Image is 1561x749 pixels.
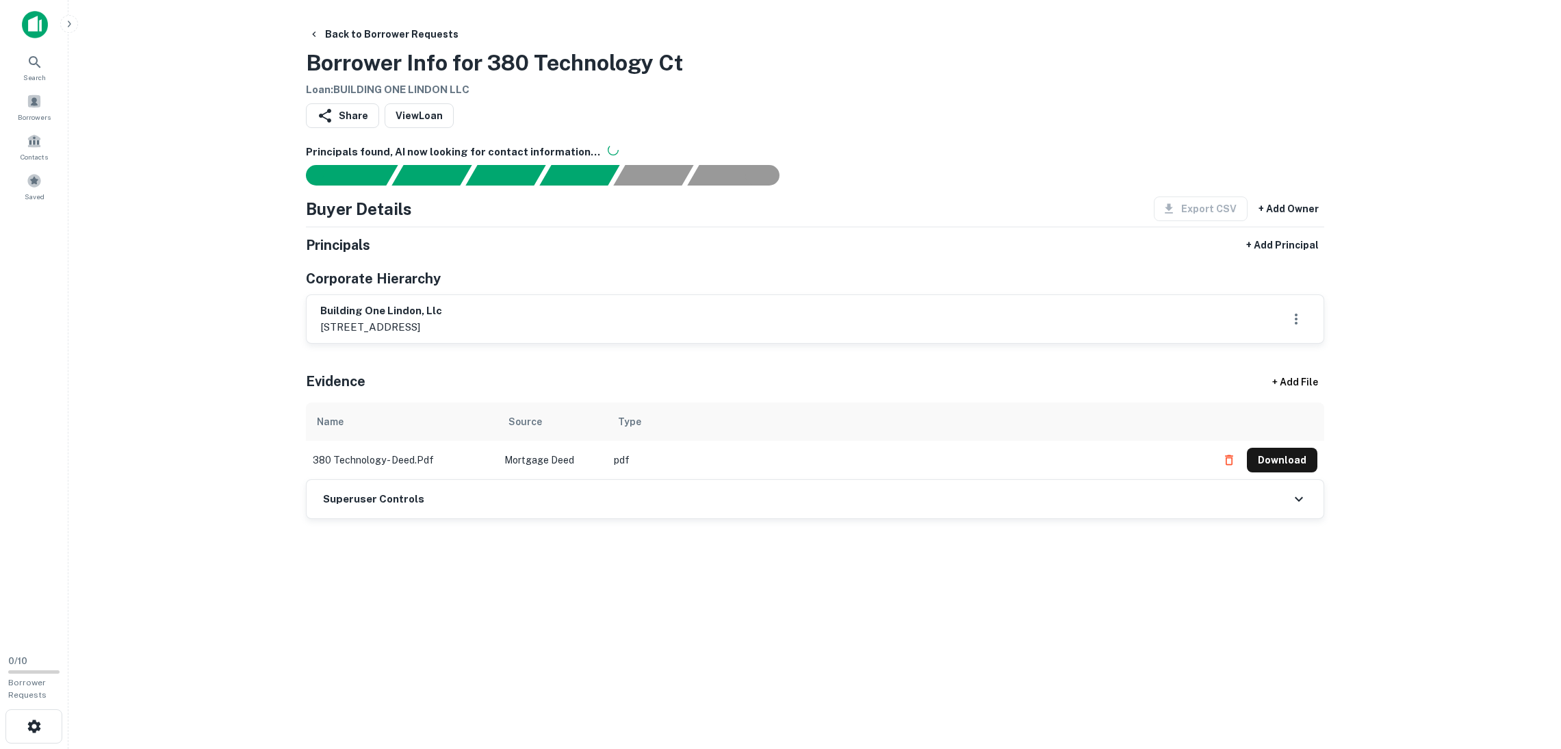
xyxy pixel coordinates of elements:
[306,403,498,441] th: Name
[4,49,64,86] a: Search
[1241,233,1324,257] button: + Add Principal
[4,88,64,125] a: Borrowers
[688,165,796,186] div: AI fulfillment process complete.
[4,128,64,165] a: Contacts
[618,414,641,430] div: Type
[1253,196,1324,221] button: + Add Owner
[306,371,365,392] h5: Evidence
[8,656,27,666] span: 0 / 10
[289,165,392,186] div: Sending borrower request to AI...
[1217,449,1241,471] button: Delete file
[18,112,51,123] span: Borrowers
[303,22,464,47] button: Back to Borrower Requests
[539,165,619,186] div: Principals found, AI now looking for contact information...
[391,165,472,186] div: Your request is received and processing...
[306,403,1324,479] div: scrollable content
[306,82,683,98] h6: Loan : BUILDING ONE LINDON LLC
[23,72,46,83] span: Search
[306,441,498,479] td: 380 technology - deed.pdf
[320,303,442,319] h6: building one lindon, llc
[607,441,1210,479] td: pdf
[385,103,454,128] a: ViewLoan
[22,11,48,38] img: capitalize-icon.png
[306,47,683,79] h3: Borrower Info for 380 Technology Ct
[306,235,370,255] h5: Principals
[21,151,48,162] span: Contacts
[498,441,607,479] td: Mortgage Deed
[306,196,412,221] h4: Buyer Details
[306,103,379,128] button: Share
[306,144,1324,160] h6: Principals found, AI now looking for contact information...
[498,403,607,441] th: Source
[320,319,442,335] p: [STREET_ADDRESS]
[25,191,44,202] span: Saved
[8,678,47,700] span: Borrower Requests
[508,414,542,430] div: Source
[1247,448,1317,472] button: Download
[317,414,344,430] div: Name
[613,165,693,186] div: Principals found, still searching for contact information. This may take time...
[607,403,1210,441] th: Type
[465,165,545,186] div: Documents found, AI parsing details...
[323,492,424,507] h6: Superuser Controls
[306,268,441,289] h5: Corporate Hierarchy
[4,168,64,205] a: Saved
[1248,370,1343,394] div: + Add File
